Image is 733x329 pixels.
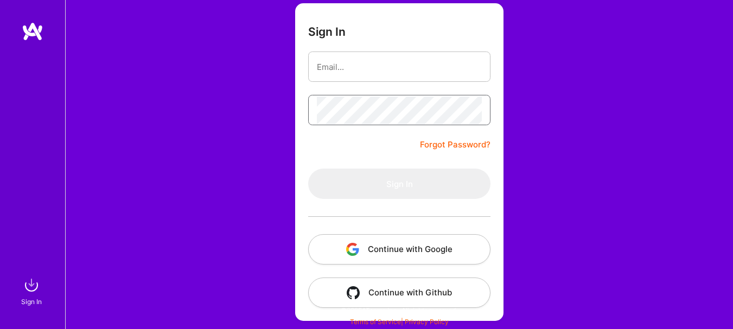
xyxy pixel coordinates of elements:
img: sign in [21,274,42,296]
div: © 2025 ATeams Inc., All rights reserved. [65,296,733,324]
div: Sign In [21,296,42,307]
a: sign inSign In [23,274,42,307]
img: logo [22,22,43,41]
button: Sign In [308,169,490,199]
span: | [350,318,449,326]
input: Email... [317,53,482,81]
button: Continue with Google [308,234,490,265]
img: icon [347,286,360,299]
a: Forgot Password? [420,138,490,151]
a: Terms of Service [350,318,401,326]
button: Continue with Github [308,278,490,308]
a: Privacy Policy [405,318,449,326]
h3: Sign In [308,25,346,38]
img: icon [346,243,359,256]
